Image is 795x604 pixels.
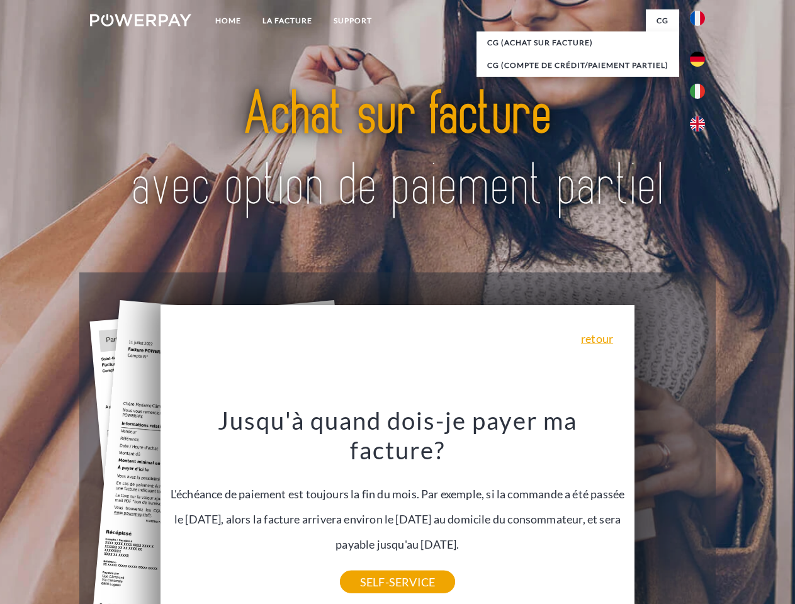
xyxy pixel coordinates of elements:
[581,333,613,344] a: retour
[252,9,323,32] a: LA FACTURE
[476,31,679,54] a: CG (achat sur facture)
[690,116,705,131] img: en
[205,9,252,32] a: Home
[120,60,675,241] img: title-powerpay_fr.svg
[476,54,679,77] a: CG (Compte de crédit/paiement partiel)
[690,11,705,26] img: fr
[646,9,679,32] a: CG
[340,571,455,593] a: SELF-SERVICE
[90,14,191,26] img: logo-powerpay-white.svg
[168,405,628,582] div: L'échéance de paiement est toujours la fin du mois. Par exemple, si la commande a été passée le [...
[690,84,705,99] img: it
[690,52,705,67] img: de
[323,9,383,32] a: Support
[168,405,628,466] h3: Jusqu'à quand dois-je payer ma facture?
